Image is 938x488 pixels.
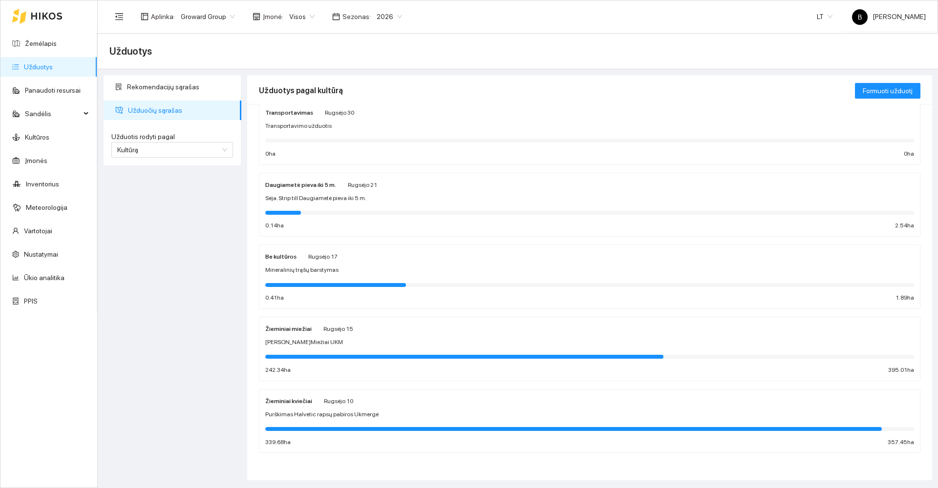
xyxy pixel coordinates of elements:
span: Užduotys [109,43,152,59]
span: 2.54 ha [895,221,914,230]
span: Rugsėjo 30 [325,109,354,116]
strong: Žieminiai miežiai [265,325,312,332]
span: Visos [289,9,315,24]
span: Įmonė : [263,11,283,22]
span: Sezonas : [342,11,371,22]
span: layout [141,13,149,20]
span: Purškimas Halvetic rapsų pabiros Ukmergė [265,410,379,419]
a: Nustatymai [24,250,58,258]
span: B [858,9,862,25]
a: Žemėlapis [25,40,57,47]
span: Sandėlis [25,104,81,123]
span: solution [115,83,122,90]
button: Formuoti užduotį [855,83,920,99]
span: Rugsėjo 17 [308,253,338,260]
span: 0.41 ha [265,293,284,303]
a: Inventorius [26,180,59,188]
div: Užduotys pagal kultūrą [259,77,855,104]
span: Kultūrą [117,146,138,154]
span: Rugsėjo 15 [323,325,353,332]
a: Žieminiai kviečiaiRugsėjo 10Purškimas Halvetic rapsų pabiros Ukmergė339.68ha357.45ha [259,389,920,453]
span: Mineralinių trąšų barstymas [265,265,339,275]
a: Daugiametė pieva iki 5 m.Rugsėjo 21Sėja. Strip till Daugiametė pieva iki 5 m.0.14ha2.54ha [259,173,920,237]
span: menu-fold [115,12,124,21]
span: Groward Group [181,9,235,24]
label: Užduotis rodyti pagal [111,132,233,142]
strong: Daugiametė pieva iki 5 m. [265,182,336,188]
span: shop [253,13,260,20]
span: calendar [332,13,340,20]
span: Sėja. Strip till Daugiametė pieva iki 5 m. [265,194,366,203]
span: 357.45 ha [888,438,914,447]
span: 2026 [377,9,402,24]
span: Aplinka : [151,11,175,22]
span: 395.01 ha [888,366,914,375]
span: 0 ha [904,149,914,159]
span: Užduočių sąrašas [128,101,234,120]
span: Rekomendacijų sąrašas [127,77,234,97]
a: Be kultūrosRugsėjo 17Mineralinių trąšų barstymas0.41ha1.89ha [259,244,920,309]
span: [PERSON_NAME] [852,13,926,20]
a: Įmonės [25,157,47,164]
a: Vartotojai [24,227,52,235]
a: Panaudoti resursai [25,86,81,94]
a: Žieminiai miežiaiRugsėjo 15[PERSON_NAME]Miežiai UKM242.34ha395.01ha [259,317,920,381]
span: 339.68 ha [265,438,291,447]
a: Užduotys [24,63,53,71]
span: [PERSON_NAME]Miežiai UKM [265,338,343,347]
span: 0 ha [265,149,276,159]
a: PPIS [24,297,38,305]
span: Transportavimo užduotis [265,122,332,131]
span: 1.89 ha [895,293,914,303]
span: 0.14 ha [265,221,284,230]
a: Ūkio analitika [24,274,64,282]
strong: Be kultūros [265,253,297,260]
span: Rugsėjo 10 [324,398,353,405]
span: Formuoti užduotį [863,85,913,96]
a: Kultūros [25,133,49,141]
a: TransportavimasRugsėjo 30Transportavimo užduotis0ha0ha [259,101,920,165]
a: Meteorologija [26,203,67,211]
span: Rugsėjo 21 [348,182,377,188]
span: 242.34 ha [265,366,291,375]
button: menu-fold [109,7,129,26]
span: LT [817,9,832,24]
strong: Transportavimas [265,109,313,116]
strong: Žieminiai kviečiai [265,398,312,405]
